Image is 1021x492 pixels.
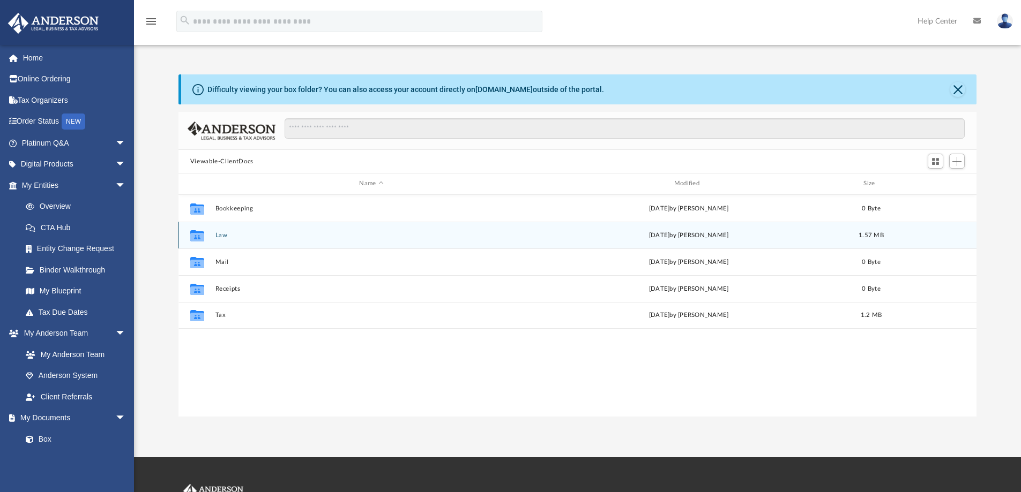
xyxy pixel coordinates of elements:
[8,47,142,69] a: Home
[862,205,881,211] span: 0 Byte
[179,14,191,26] i: search
[532,311,845,320] div: [DATE] by [PERSON_NAME]
[862,259,881,264] span: 0 Byte
[215,285,527,292] button: Receipts
[8,407,137,429] a: My Documentsarrow_drop_down
[897,179,972,188] div: id
[8,132,142,154] a: Platinum Q&Aarrow_drop_down
[285,118,965,139] input: Search files and folders
[178,195,977,417] div: grid
[532,179,845,188] div: Modified
[215,312,527,319] button: Tax
[190,157,254,166] button: Viewable-ClientDocs
[215,259,527,266] button: Mail
[532,203,845,213] div: [DATE] by [PERSON_NAME]
[532,257,845,267] div: [DATE] by [PERSON_NAME]
[475,85,533,94] a: [DOMAIN_NAME]
[849,179,892,188] div: Size
[15,217,142,238] a: CTA Hub
[859,232,884,238] span: 1.57 MB
[15,365,137,387] a: Anderson System
[215,232,527,239] button: Law
[183,179,210,188] div: id
[949,154,965,169] button: Add
[15,238,142,260] a: Entity Change Request
[862,285,881,291] span: 0 Byte
[115,132,137,154] span: arrow_drop_down
[5,13,102,34] img: Anderson Advisors Platinum Portal
[532,284,845,293] div: [DATE] by [PERSON_NAME]
[15,344,131,365] a: My Anderson Team
[8,154,142,175] a: Digital Productsarrow_drop_down
[115,154,137,176] span: arrow_drop_down
[15,196,142,217] a: Overview
[15,281,137,302] a: My Blueprint
[8,89,142,111] a: Tax Organizers
[62,113,85,130] div: NEW
[8,323,137,344] a: My Anderson Teamarrow_drop_down
[8,69,142,90] a: Online Ordering
[532,230,845,240] div: [DATE] by [PERSON_NAME]
[997,13,1013,29] img: User Pic
[860,312,882,318] span: 1.2 MB
[145,15,158,28] i: menu
[115,407,137,429] span: arrow_drop_down
[8,175,142,196] a: My Entitiesarrow_drop_down
[115,323,137,345] span: arrow_drop_down
[928,154,944,169] button: Switch to Grid View
[950,82,965,97] button: Close
[207,84,604,95] div: Difficulty viewing your box folder? You can also access your account directly on outside of the p...
[214,179,527,188] div: Name
[15,428,131,450] a: Box
[215,205,527,212] button: Bookkeeping
[145,20,158,28] a: menu
[115,175,137,196] span: arrow_drop_down
[15,259,142,281] a: Binder Walkthrough
[15,301,142,323] a: Tax Due Dates
[15,450,137,471] a: Meeting Minutes
[15,386,137,407] a: Client Referrals
[8,111,142,133] a: Order StatusNEW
